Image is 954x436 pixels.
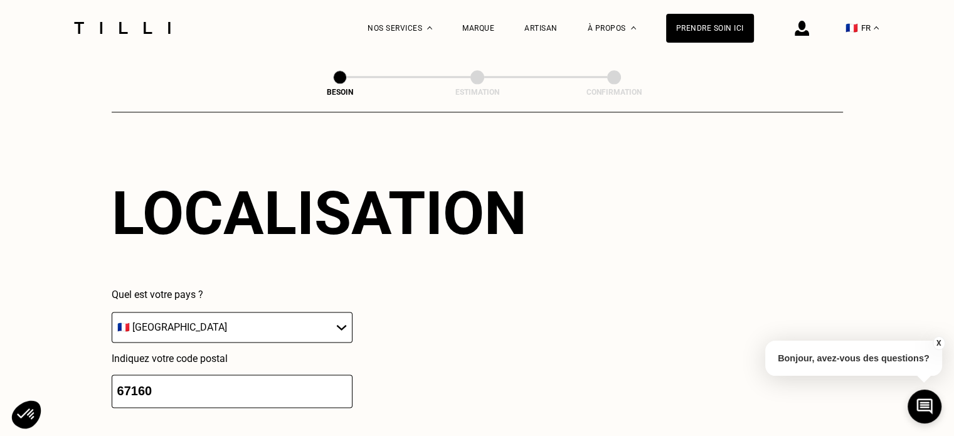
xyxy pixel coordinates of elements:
[112,353,352,364] p: Indiquez votre code postal
[427,26,432,29] img: Menu déroulant
[415,88,540,97] div: Estimation
[845,22,858,34] span: 🇫🇷
[666,14,754,43] a: Prendre soin ici
[551,88,677,97] div: Confirmation
[112,178,527,248] div: Localisation
[112,289,352,300] p: Quel est votre pays ?
[874,26,879,29] img: menu déroulant
[462,24,494,33] a: Marque
[631,26,636,29] img: Menu déroulant à propos
[70,22,175,34] img: Logo du service de couturière Tilli
[795,21,809,36] img: icône connexion
[765,341,942,376] p: Bonjour, avez-vous des questions?
[112,375,352,408] input: 75001 or 69008
[524,24,558,33] a: Artisan
[932,336,945,350] button: X
[277,88,403,97] div: Besoin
